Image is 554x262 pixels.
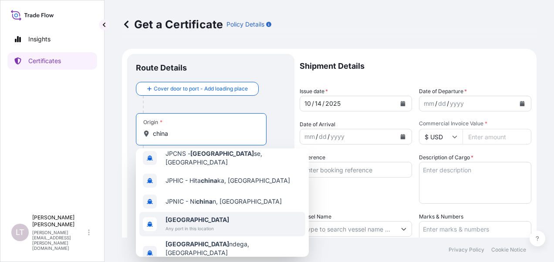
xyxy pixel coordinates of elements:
[143,119,162,126] div: Origin
[166,224,229,233] span: Any port in this location
[437,98,447,109] div: day,
[435,98,437,109] div: /
[396,97,410,111] button: Calendar
[423,98,435,109] div: month,
[190,150,254,157] b: [GEOGRAPHIC_DATA]
[316,131,318,142] div: /
[166,240,302,257] span: ndega, [GEOGRAPHIC_DATA]
[328,131,330,142] div: /
[491,246,526,253] p: Cookie Notice
[396,221,412,237] button: Show suggestions
[322,98,324,109] div: /
[226,20,264,29] p: Policy Details
[449,246,484,253] p: Privacy Policy
[300,221,396,237] input: Type to search vessel name or IMO
[300,153,325,162] label: Reference
[419,212,463,221] label: Marks & Numbers
[300,162,412,178] input: Enter booking reference
[122,17,223,31] p: Get a Certificate
[304,98,312,109] div: month,
[304,131,316,142] div: month,
[201,177,217,184] b: china
[300,54,531,78] p: Shipment Details
[463,129,531,144] input: Enter amount
[166,216,229,223] b: [GEOGRAPHIC_DATA]
[300,212,331,221] label: Vessel Name
[314,98,322,109] div: day,
[166,197,282,206] span: JPNIC - Ni n, [GEOGRAPHIC_DATA]
[312,98,314,109] div: /
[419,153,473,162] label: Description of Cargo
[166,176,290,185] span: JPHIC - Hita ka, [GEOGRAPHIC_DATA]
[196,198,213,205] b: china
[166,240,229,248] b: [GEOGRAPHIC_DATA]
[153,129,256,138] input: Origin
[28,35,51,44] p: Insights
[136,148,309,257] div: Show suggestions
[330,131,345,142] div: year,
[396,130,410,144] button: Calendar
[318,131,328,142] div: day,
[154,84,248,93] span: Cover door to port - Add loading place
[515,97,529,111] button: Calendar
[419,87,467,96] span: Date of Departure
[16,228,24,237] span: LT
[32,214,86,228] p: [PERSON_NAME] [PERSON_NAME]
[300,120,335,129] span: Date of Arrival
[449,98,465,109] div: year,
[419,120,531,127] span: Commercial Invoice Value
[447,98,449,109] div: /
[166,149,302,167] span: JPCNS - se, [GEOGRAPHIC_DATA]
[28,57,61,65] p: Certificates
[324,98,341,109] div: year,
[136,63,187,73] p: Route Details
[32,230,86,251] p: [PERSON_NAME][EMAIL_ADDRESS][PERSON_NAME][DOMAIN_NAME]
[300,87,328,96] span: Issue date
